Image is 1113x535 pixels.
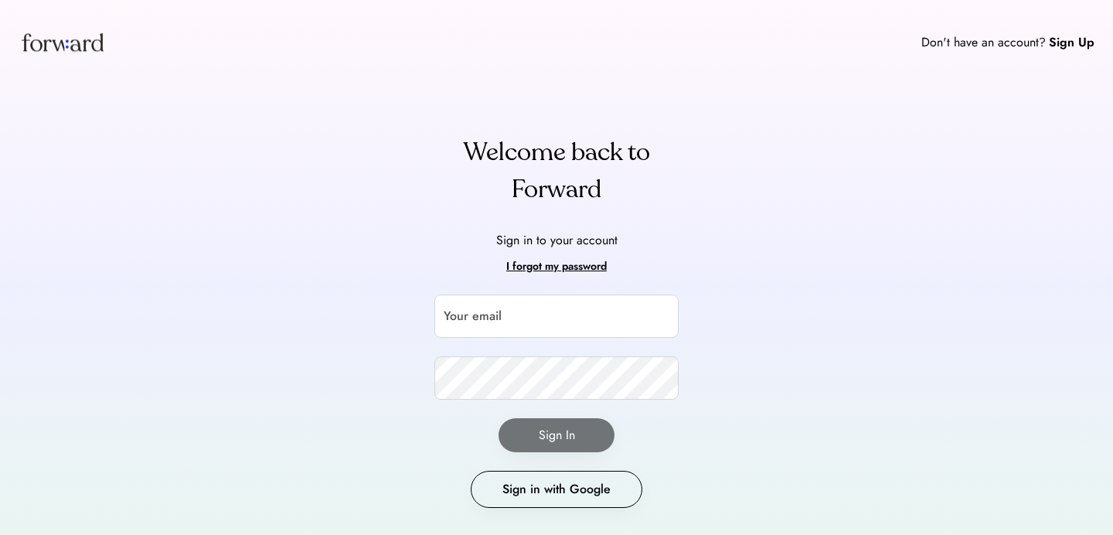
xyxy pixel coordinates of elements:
div: Sign in to your account [496,231,618,250]
div: Don't have an account? [921,33,1046,52]
img: Forward logo [19,19,107,66]
div: I forgot my password [506,257,607,276]
button: Sign in with Google [471,471,642,508]
div: Sign Up [1049,33,1094,52]
div: Welcome back to Forward [434,134,679,208]
button: Sign In [499,418,614,452]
